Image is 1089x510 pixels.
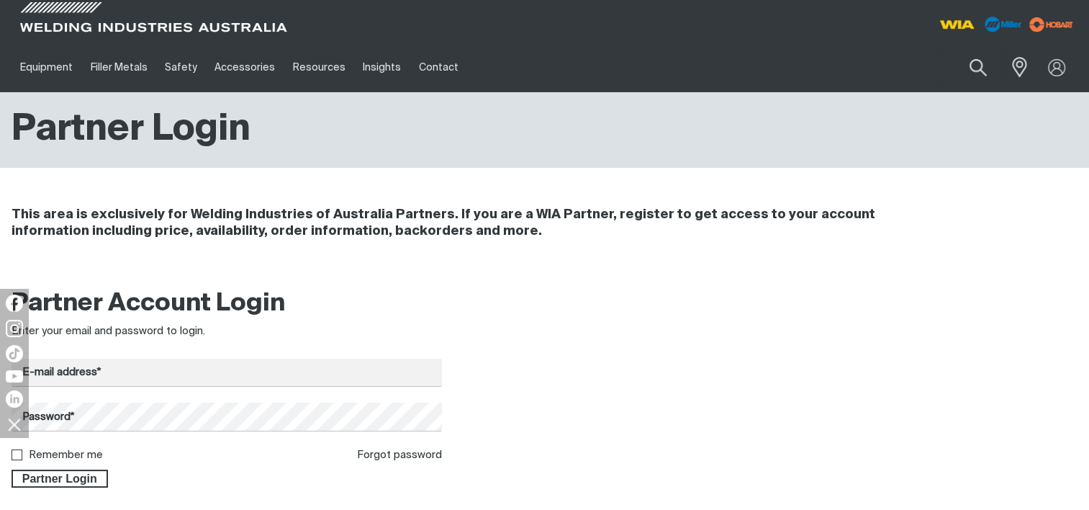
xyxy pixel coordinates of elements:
img: YouTube [6,370,23,382]
span: Partner Login [13,470,107,488]
img: Facebook [6,295,23,312]
a: Contact [410,42,466,92]
div: Enter your email and password to login. [12,323,442,340]
a: Filler Metals [81,42,155,92]
a: Resources [284,42,354,92]
h4: This area is exclusively for Welding Industries of Australia Partners. If you are a WIA Partner, ... [12,207,896,240]
nav: Main [12,42,811,92]
label: Remember me [29,449,103,460]
img: hide socials [2,412,27,437]
a: Accessories [206,42,284,92]
img: Instagram [6,320,23,337]
a: Forgot password [357,449,442,460]
img: TikTok [6,345,23,362]
input: Product name or item number... [936,50,1003,84]
a: Safety [156,42,206,92]
button: Search products [954,50,1003,84]
button: Partner Login [12,470,108,488]
h1: Partner Login [12,107,250,153]
a: Insights [354,42,410,92]
a: Equipment [12,42,81,92]
img: miller [1025,14,1077,35]
img: LinkedIn [6,390,23,408]
h2: Partner Account Login [12,288,442,320]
